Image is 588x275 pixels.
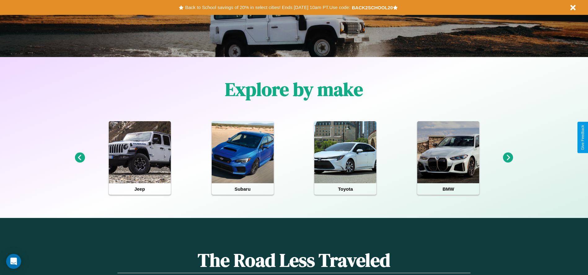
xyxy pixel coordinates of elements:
h1: Explore by make [225,77,363,102]
b: BACK2SCHOOL20 [352,5,393,10]
h1: The Road Less Traveled [117,247,470,273]
div: Open Intercom Messenger [6,254,21,269]
h4: BMW [417,183,479,195]
button: Back to School savings of 20% in select cities! Ends [DATE] 10am PT.Use code: [183,3,351,12]
h4: Toyota [314,183,376,195]
h4: Jeep [109,183,171,195]
div: Give Feedback [581,125,585,150]
h4: Subaru [212,183,274,195]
